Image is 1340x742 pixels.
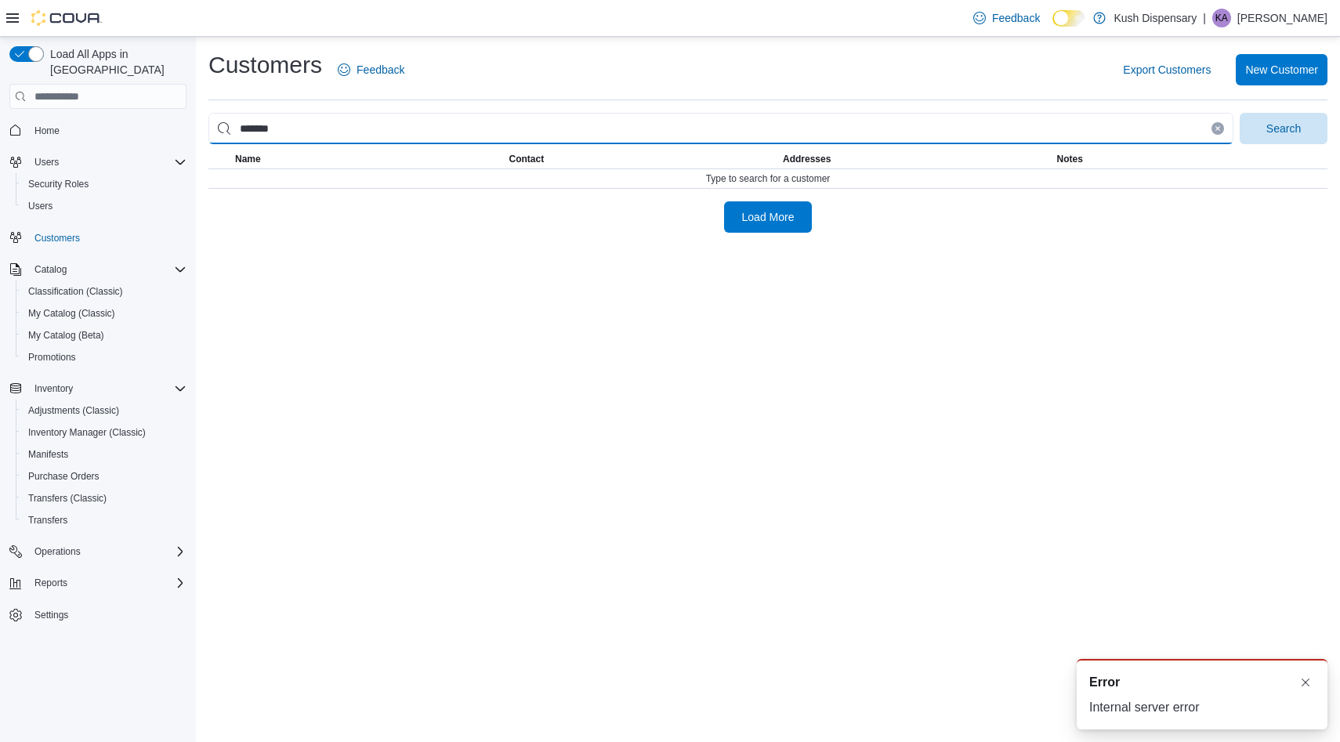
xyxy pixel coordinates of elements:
[208,49,322,81] h1: Customers
[28,514,67,527] span: Transfers
[22,445,187,464] span: Manifests
[28,307,115,320] span: My Catalog (Classic)
[3,603,193,626] button: Settings
[22,282,187,301] span: Classification (Classic)
[22,348,82,367] a: Promotions
[28,228,187,248] span: Customers
[331,54,411,85] a: Feedback
[235,153,261,165] span: Name
[16,487,193,509] button: Transfers (Classic)
[28,542,87,561] button: Operations
[16,422,193,443] button: Inventory Manager (Classic)
[22,489,113,508] a: Transfers (Classic)
[22,326,110,345] a: My Catalog (Beta)
[1052,10,1085,27] input: Dark Mode
[16,400,193,422] button: Adjustments (Classic)
[3,226,193,249] button: Customers
[22,511,74,530] a: Transfers
[22,423,152,442] a: Inventory Manager (Classic)
[3,118,193,141] button: Home
[16,443,193,465] button: Manifests
[1266,121,1301,136] span: Search
[1203,9,1206,27] p: |
[28,329,104,342] span: My Catalog (Beta)
[22,401,187,420] span: Adjustments (Classic)
[28,153,187,172] span: Users
[22,348,187,367] span: Promotions
[1245,62,1318,78] span: New Customer
[1212,9,1231,27] div: Katy Anderson
[34,545,81,558] span: Operations
[28,379,79,398] button: Inventory
[28,426,146,439] span: Inventory Manager (Classic)
[28,285,123,298] span: Classification (Classic)
[34,382,73,395] span: Inventory
[357,62,404,78] span: Feedback
[28,351,76,364] span: Promotions
[742,209,795,225] span: Load More
[28,229,86,248] a: Customers
[28,178,89,190] span: Security Roles
[16,302,193,324] button: My Catalog (Classic)
[28,200,53,212] span: Users
[1237,9,1327,27] p: [PERSON_NAME]
[28,120,187,139] span: Home
[31,10,102,26] img: Cova
[16,324,193,346] button: My Catalog (Beta)
[28,379,187,398] span: Inventory
[22,282,129,301] a: Classification (Classic)
[28,606,74,624] a: Settings
[22,326,187,345] span: My Catalog (Beta)
[34,156,59,168] span: Users
[16,281,193,302] button: Classification (Classic)
[34,125,60,137] span: Home
[34,609,68,621] span: Settings
[16,465,193,487] button: Purchase Orders
[1114,9,1197,27] p: Kush Dispensary
[28,121,66,140] a: Home
[22,489,187,508] span: Transfers (Classic)
[3,151,193,173] button: Users
[22,175,187,194] span: Security Roles
[34,577,67,589] span: Reports
[28,574,187,592] span: Reports
[28,260,73,279] button: Catalog
[1296,673,1315,692] button: Dismiss toast
[22,467,106,486] a: Purchase Orders
[1089,698,1315,717] div: Internal server error
[22,445,74,464] a: Manifests
[44,46,187,78] span: Load All Apps in [GEOGRAPHIC_DATA]
[992,10,1040,26] span: Feedback
[1117,54,1217,85] button: Export Customers
[22,197,59,215] a: Users
[1057,153,1083,165] span: Notes
[22,511,187,530] span: Transfers
[1089,673,1120,692] span: Error
[3,541,193,563] button: Operations
[22,467,187,486] span: Purchase Orders
[28,260,187,279] span: Catalog
[28,542,187,561] span: Operations
[509,153,545,165] span: Contact
[1211,122,1224,135] button: Clear input
[22,304,187,323] span: My Catalog (Classic)
[706,172,831,185] span: Type to search for a customer
[28,404,119,417] span: Adjustments (Classic)
[3,572,193,594] button: Reports
[1215,9,1228,27] span: KA
[28,448,68,461] span: Manifests
[22,197,187,215] span: Users
[1123,62,1211,78] span: Export Customers
[28,574,74,592] button: Reports
[1240,113,1327,144] button: Search
[16,173,193,195] button: Security Roles
[967,2,1046,34] a: Feedback
[28,470,100,483] span: Purchase Orders
[3,378,193,400] button: Inventory
[28,605,187,624] span: Settings
[16,195,193,217] button: Users
[1236,54,1327,85] button: New Customer
[28,492,107,505] span: Transfers (Classic)
[783,153,831,165] span: Addresses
